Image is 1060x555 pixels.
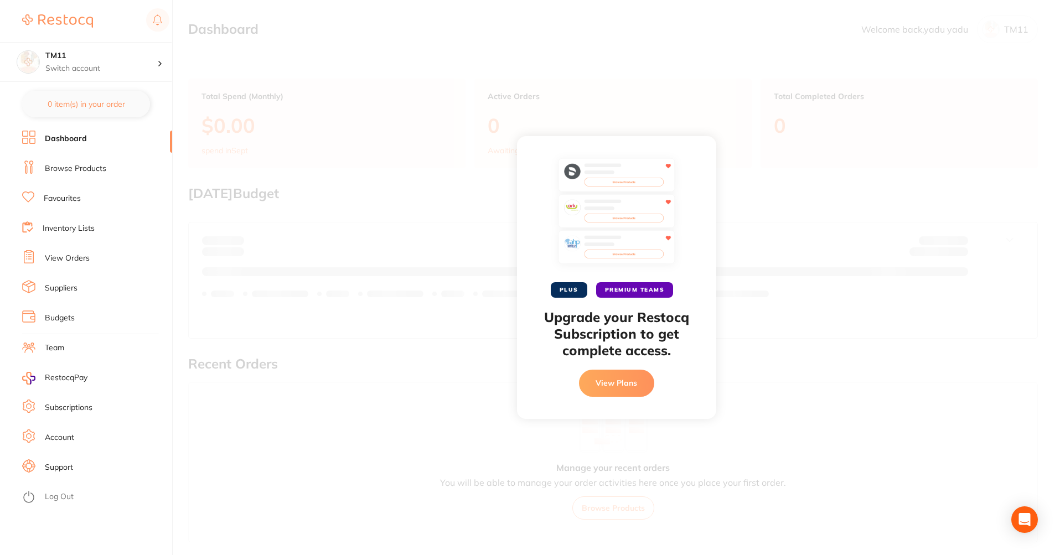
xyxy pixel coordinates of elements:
[45,133,87,144] a: Dashboard
[22,489,169,506] button: Log Out
[596,282,674,298] span: PREMIUM TEAMS
[45,283,77,294] a: Suppliers
[579,370,654,396] button: View Plans
[17,51,39,73] img: TM11
[22,372,87,385] a: RestocqPay
[45,313,75,324] a: Budgets
[44,193,81,204] a: Favourites
[22,8,93,34] a: Restocq Logo
[45,402,92,413] a: Subscriptions
[45,372,87,383] span: RestocqPay
[559,158,675,269] img: favourites-preview.svg
[22,372,35,385] img: RestocqPay
[45,343,64,354] a: Team
[45,163,106,174] a: Browse Products
[45,462,73,473] a: Support
[539,309,694,359] h2: Upgrade your Restocq Subscription to get complete access.
[45,253,90,264] a: View Orders
[1011,506,1038,533] div: Open Intercom Messenger
[22,14,93,28] img: Restocq Logo
[22,91,150,117] button: 0 item(s) in your order
[45,491,74,502] a: Log Out
[45,432,74,443] a: Account
[45,63,157,74] p: Switch account
[45,50,157,61] h4: TM11
[43,223,95,234] a: Inventory Lists
[551,282,587,298] span: PLUS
